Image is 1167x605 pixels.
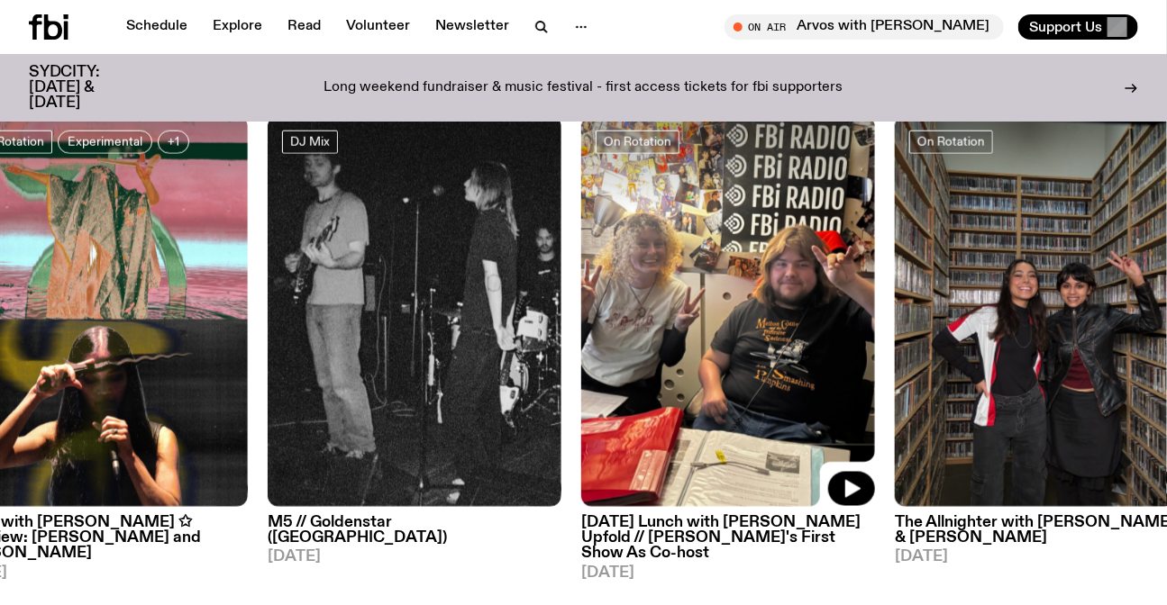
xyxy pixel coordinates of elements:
a: Volunteer [335,14,421,40]
a: DJ Mix [282,131,338,154]
a: Explore [202,14,273,40]
a: Read [277,14,332,40]
a: [DATE] Lunch with [PERSON_NAME] Upfold // [PERSON_NAME]'s First Show As Co-host[DATE] [581,507,875,581]
h3: [DATE] Lunch with [PERSON_NAME] Upfold // [PERSON_NAME]'s First Show As Co-host [581,516,875,562]
h3: M5 // Goldenstar ([GEOGRAPHIC_DATA]) [268,516,561,546]
span: DJ Mix [290,135,330,149]
span: [DATE] [268,550,561,565]
a: Schedule [115,14,198,40]
a: M5 // Goldenstar ([GEOGRAPHIC_DATA])[DATE] [268,507,561,565]
a: Newsletter [424,14,520,40]
span: Support Us [1029,19,1102,35]
span: [DATE] [581,566,875,582]
span: +1 [168,135,179,149]
button: +1 [158,131,189,154]
span: On Rotation [604,135,671,149]
button: On AirArvos with [PERSON_NAME] [725,14,1004,40]
p: Long weekend fundraiser & music festival - first access tickets for fbi supporters [324,80,843,96]
img: Adam and Zara Presenting Together :) [581,116,875,508]
a: On Rotation [596,131,679,154]
span: Experimental [68,135,142,149]
h3: SYDCITY: [DATE] & [DATE] [29,65,144,111]
button: Support Us [1018,14,1138,40]
a: On Rotation [909,131,993,154]
span: On Rotation [917,135,985,149]
a: Experimental [58,131,152,154]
